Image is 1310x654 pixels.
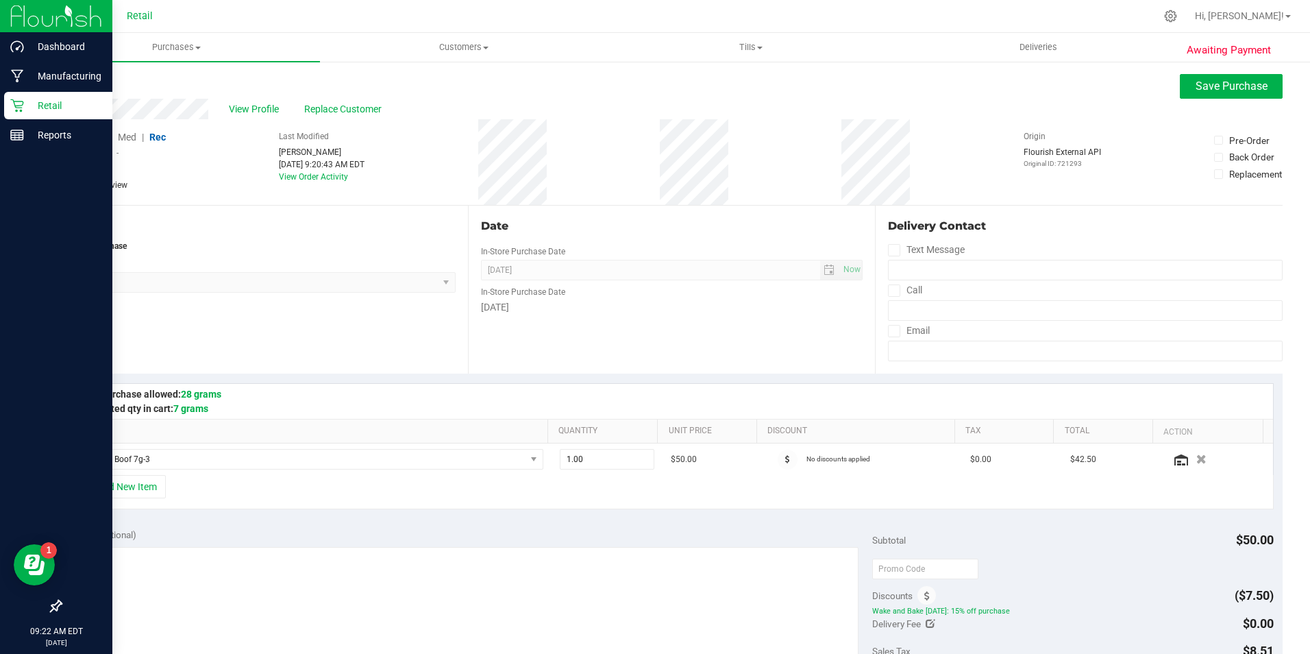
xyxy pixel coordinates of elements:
[81,403,208,414] span: Estimated qty in cart:
[40,542,57,559] iframe: Resource center unread badge
[1229,150,1274,164] div: Back Order
[24,127,106,143] p: Reports
[806,455,870,463] span: No discounts applied
[669,426,752,437] a: Unit Price
[888,300,1283,321] input: Format: (999) 999-9999
[671,453,697,466] span: $50.00
[1229,167,1282,181] div: Replacement
[481,286,565,298] label: In-Store Purchase Date
[888,321,930,341] label: Email
[10,40,24,53] inline-svg: Dashboard
[279,158,364,171] div: [DATE] 9:20:43 AM EDT
[6,625,106,638] p: 09:22 AM EDT
[6,638,106,648] p: [DATE]
[24,38,106,55] p: Dashboard
[1024,146,1101,169] div: Flourish External API
[872,583,913,608] span: Discounts
[1001,41,1076,53] span: Deliveries
[1236,533,1274,547] span: $50.00
[81,426,542,437] a: SKU
[872,559,978,579] input: Promo Code
[1187,43,1271,58] span: Awaiting Payment
[149,132,166,143] span: Rec
[767,426,949,437] a: Discount
[181,389,221,400] span: 28 grams
[1229,134,1270,147] div: Pre-Order
[10,69,24,83] inline-svg: Manufacturing
[279,146,364,158] div: [PERSON_NAME]
[1243,616,1274,631] span: $0.00
[229,102,284,117] span: View Profile
[1196,80,1268,93] span: Save Purchase
[24,68,106,84] p: Manufacturing
[872,618,921,629] span: Delivery Fee
[1195,10,1284,21] span: Hi, [PERSON_NAME]!
[965,426,1048,437] a: Tax
[10,128,24,142] inline-svg: Reports
[1235,588,1274,603] span: ($7.50)
[608,33,895,62] a: Tills
[970,453,991,466] span: $0.00
[60,218,456,234] div: Location
[888,240,965,260] label: Text Message
[33,41,320,53] span: Purchases
[481,245,565,258] label: In-Store Purchase Date
[24,97,106,114] p: Retail
[81,389,221,400] span: Max purchase allowed:
[279,130,329,143] label: Last Modified
[79,450,526,469] span: Super Boof 7g-3
[1152,420,1263,444] th: Action
[481,300,863,315] div: [DATE]
[481,218,863,234] div: Date
[127,10,153,22] span: Retail
[116,147,119,159] span: -
[118,132,136,143] span: Med
[81,475,166,498] button: + Add New Item
[10,99,24,112] inline-svg: Retail
[558,426,652,437] a: Quantity
[279,172,348,182] a: View Order Activity
[872,535,906,546] span: Subtotal
[888,260,1283,280] input: Format: (999) 999-9999
[895,33,1182,62] a: Deliveries
[872,607,1274,616] span: Wake and Bake [DATE]: 15% off purchase
[888,280,922,300] label: Call
[608,41,894,53] span: Tills
[1070,453,1096,466] span: $42.50
[321,41,606,53] span: Customers
[1024,130,1046,143] label: Origin
[79,449,543,470] span: NO DATA FOUND
[320,33,607,62] a: Customers
[1180,74,1283,99] button: Save Purchase
[1024,158,1101,169] p: Original ID: 721293
[304,102,386,117] span: Replace Customer
[173,403,208,414] span: 7 grams
[926,619,935,629] i: Edit Delivery Fee
[560,450,654,469] input: 1.00
[142,132,144,143] span: |
[1162,10,1179,23] div: Manage settings
[888,218,1283,234] div: Delivery Contact
[14,544,55,585] iframe: Resource center
[33,33,320,62] a: Purchases
[1065,426,1148,437] a: Total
